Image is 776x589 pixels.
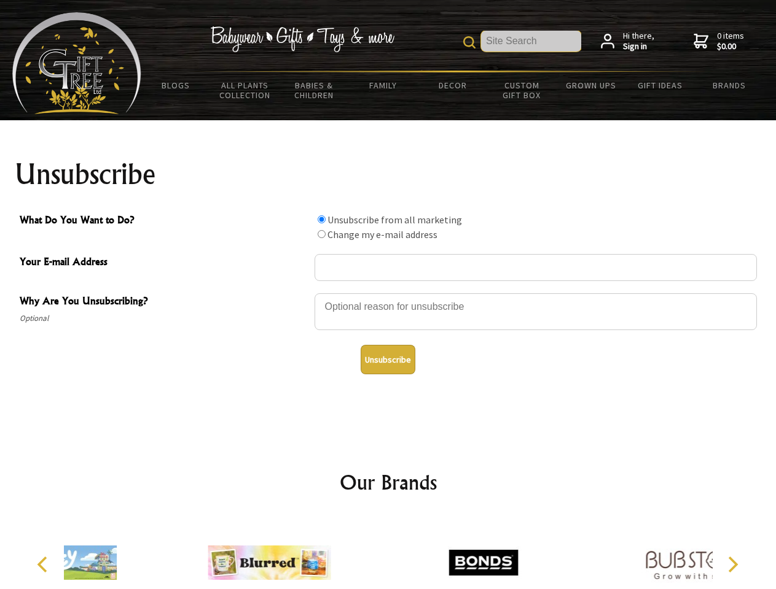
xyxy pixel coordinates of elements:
[625,72,695,98] a: Gift Ideas
[315,254,757,281] input: Your E-mail Address
[20,212,308,230] span: What Do You Want to Do?
[719,551,746,578] button: Next
[623,41,654,52] strong: Sign in
[361,345,415,374] button: Unsubscribe
[694,31,744,52] a: 0 items$0.00
[211,72,280,108] a: All Plants Collection
[318,215,326,223] input: What Do You Want to Do?
[318,230,326,238] input: What Do You Want to Do?
[15,160,762,189] h1: Unsubscribe
[12,12,141,114] img: Babyware - Gifts - Toys and more...
[20,254,308,272] span: Your E-mail Address
[717,30,744,52] span: 0 items
[25,468,752,497] h2: Our Brands
[141,72,211,98] a: BLOGS
[601,31,654,52] a: Hi there,Sign in
[20,293,308,311] span: Why Are You Unsubscribing?
[556,72,625,98] a: Grown Ups
[280,72,349,108] a: Babies & Children
[623,31,654,52] span: Hi there,
[717,41,744,52] strong: $0.00
[315,293,757,330] textarea: Why Are You Unsubscribing?
[487,72,557,108] a: Custom Gift Box
[463,36,476,48] img: product search
[31,551,58,578] button: Previous
[418,72,487,98] a: Decor
[695,72,764,98] a: Brands
[481,31,581,52] input: Site Search
[20,311,308,326] span: Optional
[327,228,437,241] label: Change my e-mail address
[327,214,462,226] label: Unsubscribe from all marketing
[349,72,418,98] a: Family
[210,26,394,52] img: Babywear - Gifts - Toys & more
